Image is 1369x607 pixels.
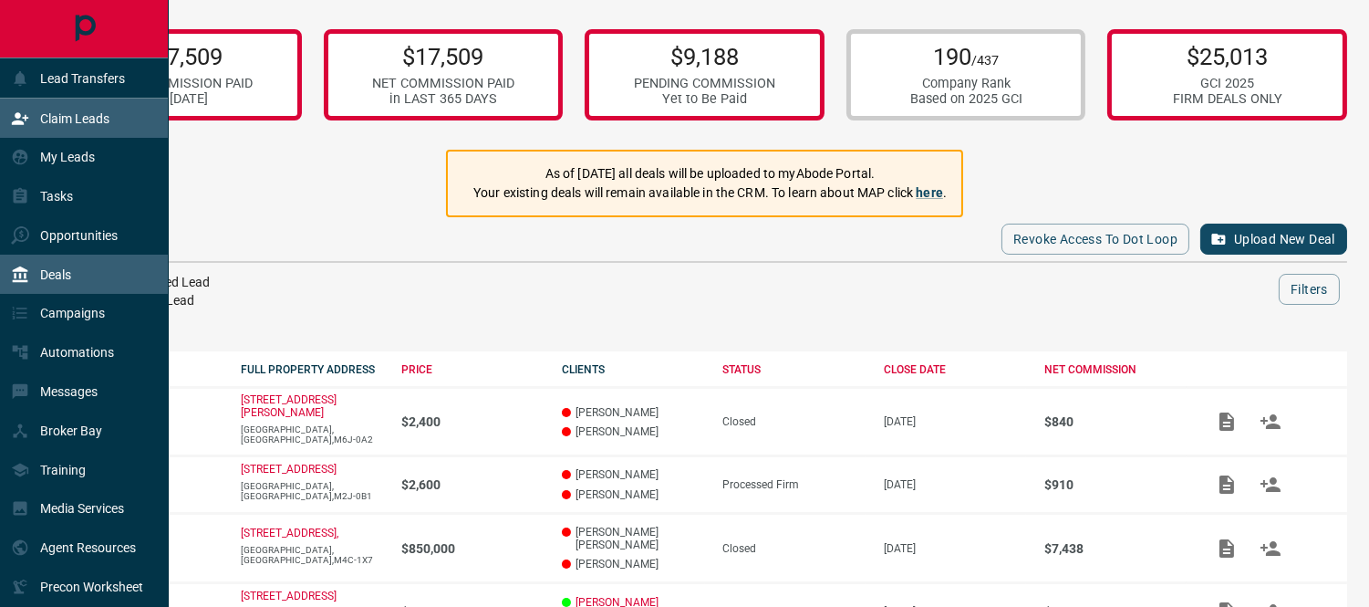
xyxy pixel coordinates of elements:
p: $9,188 [634,43,775,70]
p: As of [DATE] all deals will be uploaded to myAbode Portal. [473,164,947,183]
div: CLIENTS [562,363,704,376]
button: Upload New Deal [1200,224,1347,255]
p: [GEOGRAPHIC_DATA],[GEOGRAPHIC_DATA],M4C-1X7 [241,545,383,565]
p: [DATE] [884,478,1026,491]
div: PRICE [401,363,544,376]
p: $2,400 [401,414,544,429]
span: Add / View Documents [1205,414,1249,427]
div: Closed [723,542,866,555]
span: Add / View Documents [1205,541,1249,554]
div: PENDING COMMISSION [634,76,775,91]
p: Your existing deals will remain available in the CRM. To learn about MAP click . [473,183,947,203]
div: NET COMMISSION [1044,363,1187,376]
p: [PERSON_NAME] [562,425,704,438]
span: Add / View Documents [1205,477,1249,490]
div: FULL PROPERTY ADDRESS [241,363,383,376]
p: $2,600 [401,477,544,492]
p: [GEOGRAPHIC_DATA],[GEOGRAPHIC_DATA],M6J-0A2 [241,424,383,445]
div: CLOSE DATE [884,363,1026,376]
div: Yet to Be Paid [634,91,775,107]
div: FIRM DEALS ONLY [1173,91,1282,107]
div: Closed [723,415,866,428]
div: NET COMMISSION PAID [110,76,253,91]
div: NET COMMISSION PAID [372,76,514,91]
div: in [DATE] [110,91,253,107]
span: /437 [971,53,999,68]
a: [STREET_ADDRESS] [241,463,337,476]
p: [PERSON_NAME] [562,468,704,481]
div: Processed Firm [723,478,866,491]
button: Filters [1279,274,1340,305]
p: $17,509 [372,43,514,70]
a: [STREET_ADDRESS] [241,590,337,602]
p: $850,000 [401,541,544,556]
span: Match Clients [1249,477,1292,490]
p: 190 [910,43,1022,70]
p: $7,438 [1044,541,1187,556]
p: [GEOGRAPHIC_DATA],[GEOGRAPHIC_DATA],M2J-0B1 [241,481,383,501]
div: GCI 2025 [1173,76,1282,91]
span: Match Clients [1249,541,1292,554]
div: Company Rank [910,76,1022,91]
div: in LAST 365 DAYS [372,91,514,107]
p: [PERSON_NAME] [562,558,704,570]
a: [STREET_ADDRESS], [241,527,338,539]
p: $910 [1044,477,1187,492]
span: Match Clients [1249,414,1292,427]
button: Revoke Access to Dot Loop [1001,224,1189,255]
a: [STREET_ADDRESS][PERSON_NAME] [241,393,337,419]
p: $25,013 [1173,43,1282,70]
p: [PERSON_NAME] [PERSON_NAME] [562,526,704,551]
p: [DATE] [884,542,1026,555]
a: here [916,185,943,200]
p: [PERSON_NAME] [562,488,704,501]
div: Based on 2025 GCI [910,91,1022,107]
p: $840 [1044,414,1187,429]
p: [DATE] [884,415,1026,428]
p: [PERSON_NAME] [562,406,704,419]
p: $17,509 [110,43,253,70]
div: STATUS [723,363,866,376]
